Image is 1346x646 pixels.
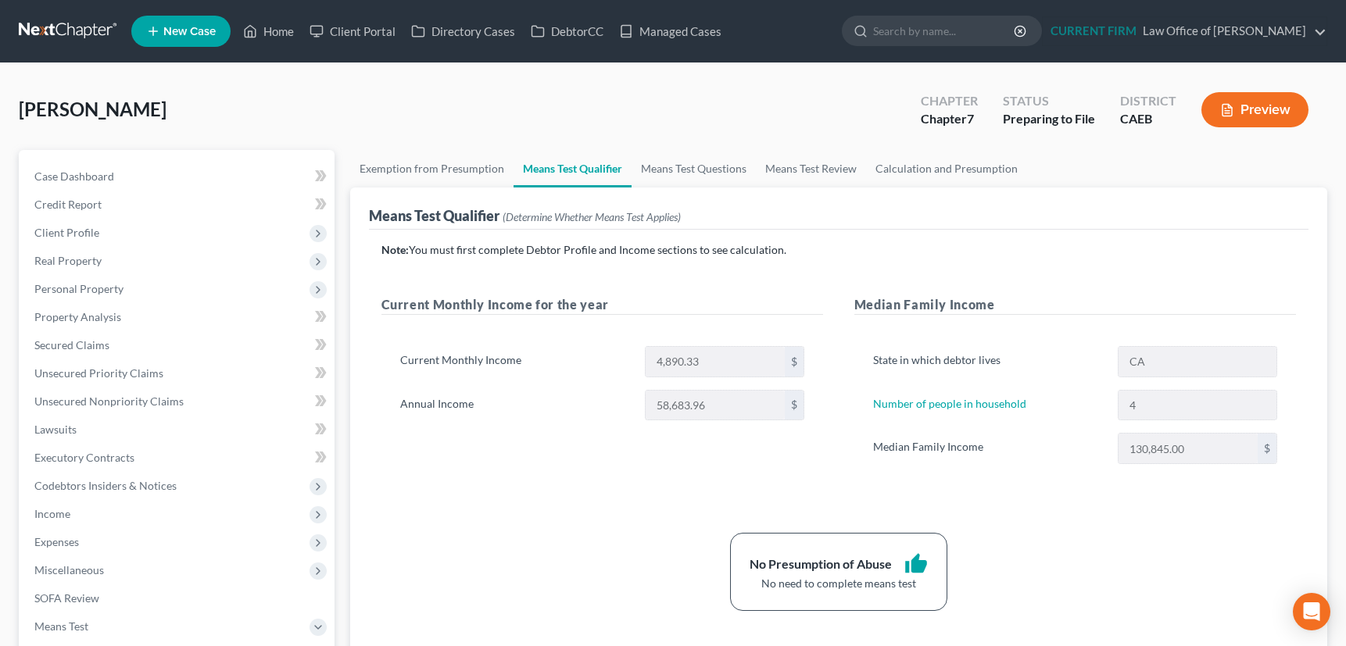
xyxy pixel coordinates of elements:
[1119,434,1258,463] input: 0.00
[381,243,409,256] strong: Note:
[302,17,403,45] a: Client Portal
[22,331,335,359] a: Secured Claims
[1120,110,1176,128] div: CAEB
[967,111,974,126] span: 7
[22,416,335,444] a: Lawsuits
[1120,92,1176,110] div: District
[34,338,109,352] span: Secured Claims
[865,433,1110,464] label: Median Family Income
[34,535,79,548] span: Expenses
[34,226,99,239] span: Client Profile
[750,555,892,573] div: No Presumption of Abuse
[34,198,102,211] span: Credit Report
[646,347,785,377] input: 0.00
[34,394,184,408] span: Unsecured Nonpriority Claims
[1051,23,1137,37] strong: CURRENT FIRM
[756,150,866,187] a: Means Test Review
[523,17,611,45] a: DebtorCC
[392,390,637,421] label: Annual Income
[632,150,756,187] a: Means Test Questions
[34,254,102,267] span: Real Property
[611,17,729,45] a: Managed Cases
[785,347,804,377] div: $
[34,423,77,436] span: Lawsuits
[34,170,114,183] span: Case Dashboard
[1003,92,1095,110] div: Status
[865,346,1110,377] label: State in which debtor lives
[34,619,88,633] span: Means Test
[22,303,335,331] a: Property Analysis
[514,150,632,187] a: Means Test Qualifier
[403,17,523,45] a: Directory Cases
[34,282,124,295] span: Personal Property
[34,451,134,464] span: Executory Contracts
[22,584,335,612] a: SOFA Review
[350,150,514,187] a: Exemption from Presumption
[785,391,804,420] div: $
[392,346,637,377] label: Current Monthly Income
[646,391,785,420] input: 0.00
[873,16,1016,45] input: Search by name...
[369,206,681,225] div: Means Test Qualifier
[34,563,104,576] span: Miscellaneous
[22,191,335,219] a: Credit Report
[19,98,166,120] span: [PERSON_NAME]
[1293,593,1330,630] div: Open Intercom Messenger
[163,26,216,37] span: New Case
[34,479,177,492] span: Codebtors Insiders & Notices
[381,242,1297,258] p: You must first complete Debtor Profile and Income sections to see calculation.
[22,387,335,416] a: Unsecured Nonpriority Claims
[921,110,978,128] div: Chapter
[750,576,928,591] div: No need to complete means test
[1258,434,1276,463] div: $
[1119,391,1276,420] input: --
[22,359,335,387] a: Unsecured Priority Claims
[503,210,681,223] span: (Determine Whether Means Test Applies)
[22,444,335,472] a: Executory Contracts
[921,92,978,110] div: Chapter
[34,366,163,380] span: Unsecured Priority Claims
[22,162,335,191] a: Case Dashboard
[235,17,302,45] a: Home
[34,507,70,520] span: Income
[34,310,121,323] span: Property Analysis
[854,295,1296,315] h5: Median Family Income
[866,150,1027,187] a: Calculation and Presumption
[1043,17,1326,45] a: CURRENT FIRMLaw Office of [PERSON_NAME]
[34,591,99,605] span: SOFA Review
[904,552,928,576] i: thumb_up
[1003,110,1095,128] div: Preparing to File
[1119,347,1276,377] input: State
[1201,92,1308,127] button: Preview
[381,295,823,315] h5: Current Monthly Income for the year
[873,397,1026,410] a: Number of people in household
